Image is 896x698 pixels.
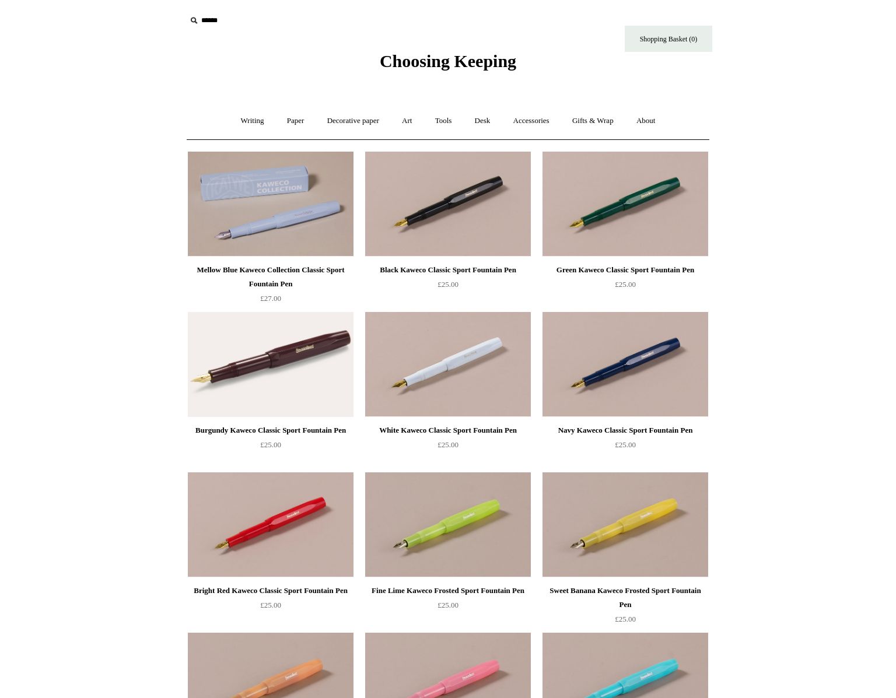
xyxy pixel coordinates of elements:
[615,440,636,449] span: £25.00
[188,263,353,311] a: Mellow Blue Kaweco Collection Classic Sport Fountain Pen £27.00
[365,263,531,311] a: Black Kaweco Classic Sport Fountain Pen £25.00
[542,152,708,257] img: Green Kaweco Classic Sport Fountain Pen
[365,472,531,577] a: Fine Lime Kaweco Frosted Sport Fountain Pen Fine Lime Kaweco Frosted Sport Fountain Pen
[260,440,281,449] span: £25.00
[437,280,459,289] span: £25.00
[545,263,705,277] div: Green Kaweco Classic Sport Fountain Pen
[503,106,560,136] a: Accessories
[542,312,708,417] a: Navy Kaweco Classic Sport Fountain Pen Navy Kaweco Classic Sport Fountain Pen
[188,152,353,257] img: Mellow Blue Kaweco Collection Classic Sport Fountain Pen
[188,152,353,257] a: Mellow Blue Kaweco Collection Classic Sport Fountain Pen Mellow Blue Kaweco Collection Classic Sp...
[380,51,516,71] span: Choosing Keeping
[437,601,459,609] span: £25.00
[191,584,351,598] div: Bright Red Kaweco Classic Sport Fountain Pen
[391,106,422,136] a: Art
[365,312,531,417] a: White Kaweco Classic Sport Fountain Pen White Kaweco Classic Sport Fountain Pen
[464,106,501,136] a: Desk
[365,423,531,471] a: White Kaweco Classic Sport Fountain Pen £25.00
[188,312,353,417] a: Burgundy Kaweco Classic Sport Fountain Pen Burgundy Kaweco Classic Sport Fountain Pen
[191,423,351,437] div: Burgundy Kaweco Classic Sport Fountain Pen
[260,601,281,609] span: £25.00
[365,584,531,632] a: Fine Lime Kaweco Frosted Sport Fountain Pen £25.00
[562,106,624,136] a: Gifts & Wrap
[625,26,712,52] a: Shopping Basket (0)
[368,584,528,598] div: Fine Lime Kaweco Frosted Sport Fountain Pen
[368,263,528,277] div: Black Kaweco Classic Sport Fountain Pen
[365,152,531,257] img: Black Kaweco Classic Sport Fountain Pen
[317,106,390,136] a: Decorative paper
[542,263,708,311] a: Green Kaweco Classic Sport Fountain Pen £25.00
[188,584,353,632] a: Bright Red Kaweco Classic Sport Fountain Pen £25.00
[230,106,275,136] a: Writing
[425,106,463,136] a: Tools
[260,294,281,303] span: £27.00
[188,472,353,577] img: Bright Red Kaweco Classic Sport Fountain Pen
[542,152,708,257] a: Green Kaweco Classic Sport Fountain Pen Green Kaweco Classic Sport Fountain Pen
[615,280,636,289] span: £25.00
[545,584,705,612] div: Sweet Banana Kaweco Frosted Sport Fountain Pen
[368,423,528,437] div: White Kaweco Classic Sport Fountain Pen
[276,106,315,136] a: Paper
[542,472,708,577] a: Sweet Banana Kaweco Frosted Sport Fountain Pen Sweet Banana Kaweco Frosted Sport Fountain Pen
[365,152,531,257] a: Black Kaweco Classic Sport Fountain Pen Black Kaweco Classic Sport Fountain Pen
[626,106,666,136] a: About
[545,423,705,437] div: Navy Kaweco Classic Sport Fountain Pen
[380,61,516,69] a: Choosing Keeping
[365,312,531,417] img: White Kaweco Classic Sport Fountain Pen
[365,472,531,577] img: Fine Lime Kaweco Frosted Sport Fountain Pen
[615,615,636,623] span: £25.00
[542,312,708,417] img: Navy Kaweco Classic Sport Fountain Pen
[542,472,708,577] img: Sweet Banana Kaweco Frosted Sport Fountain Pen
[191,263,351,291] div: Mellow Blue Kaweco Collection Classic Sport Fountain Pen
[542,423,708,471] a: Navy Kaweco Classic Sport Fountain Pen £25.00
[188,312,353,417] img: Burgundy Kaweco Classic Sport Fountain Pen
[188,423,353,471] a: Burgundy Kaweco Classic Sport Fountain Pen £25.00
[188,472,353,577] a: Bright Red Kaweco Classic Sport Fountain Pen Bright Red Kaweco Classic Sport Fountain Pen
[437,440,459,449] span: £25.00
[542,584,708,632] a: Sweet Banana Kaweco Frosted Sport Fountain Pen £25.00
